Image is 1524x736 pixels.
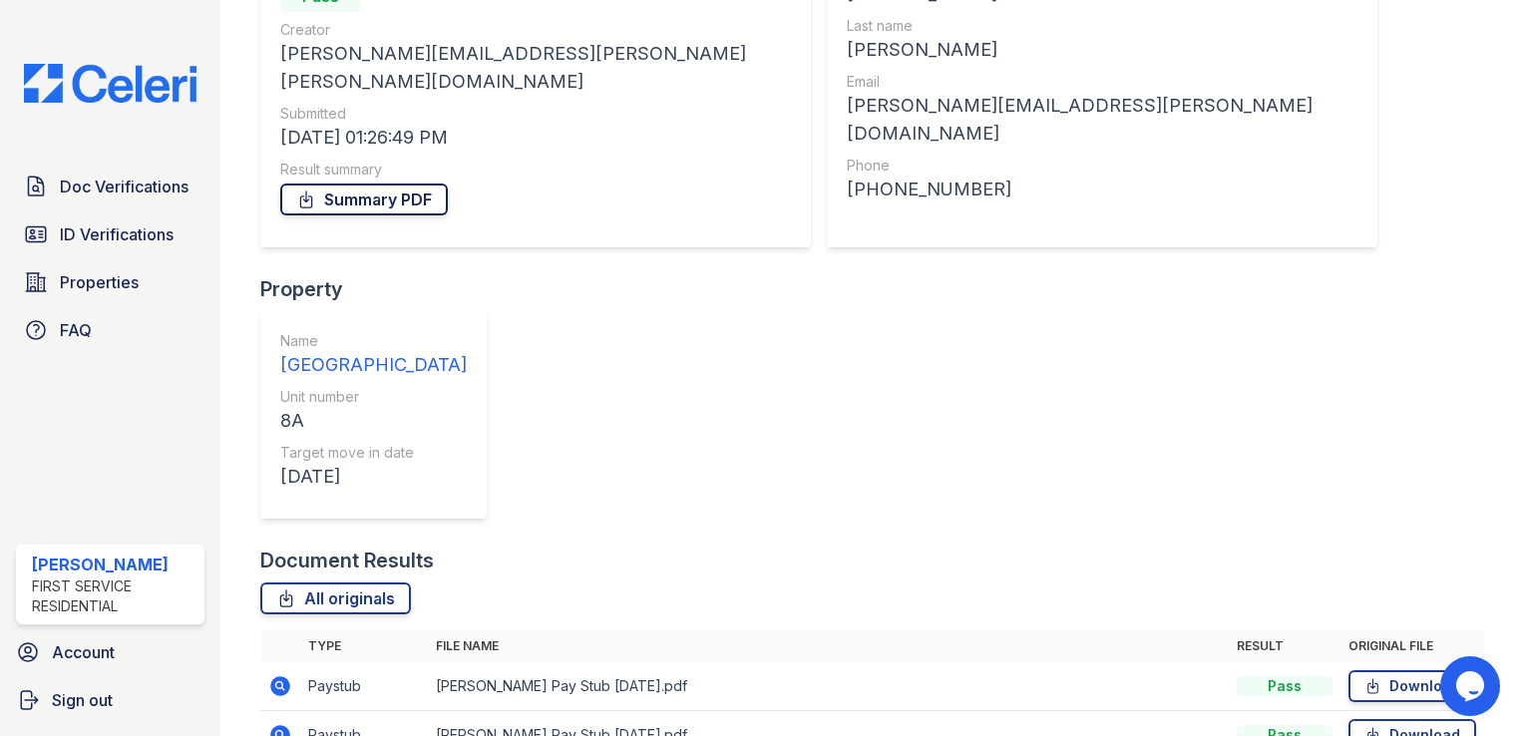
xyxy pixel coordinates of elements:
a: Name [GEOGRAPHIC_DATA] [280,331,467,379]
div: [PERSON_NAME] [32,552,196,576]
div: Document Results [260,547,434,574]
a: ID Verifications [16,214,204,254]
th: Type [300,630,428,662]
div: Pass [1237,676,1333,696]
th: Original file [1340,630,1484,662]
div: Submitted [280,104,791,124]
div: Creator [280,20,791,40]
td: Paystub [300,662,428,711]
div: [DATE] 01:26:49 PM [280,124,791,152]
th: Result [1229,630,1340,662]
div: Target move in date [280,443,467,463]
th: File name [428,630,1229,662]
a: Sign out [8,680,212,720]
img: CE_Logo_Blue-a8612792a0a2168367f1c8372b55b34899dd931a85d93a1a3d3e32e68fde9ad4.png [8,64,212,103]
div: [DATE] [280,463,467,491]
div: [PERSON_NAME] [847,36,1357,64]
div: Unit number [280,387,467,407]
a: Doc Verifications [16,167,204,206]
div: [GEOGRAPHIC_DATA] [280,351,467,379]
span: ID Verifications [60,222,174,246]
div: Name [280,331,467,351]
div: First Service Residential [32,576,196,616]
a: All originals [260,582,411,614]
a: Summary PDF [280,184,448,215]
div: [PERSON_NAME][EMAIL_ADDRESS][PERSON_NAME][PERSON_NAME][DOMAIN_NAME] [280,40,791,96]
span: Sign out [52,688,113,712]
span: Doc Verifications [60,175,189,198]
span: Properties [60,270,139,294]
div: Property [260,275,503,303]
div: Result summary [280,160,791,180]
div: 8A [280,407,467,435]
iframe: chat widget [1440,656,1504,716]
a: Properties [16,262,204,302]
span: FAQ [60,318,92,342]
a: Download [1348,670,1476,702]
div: [PHONE_NUMBER] [847,176,1357,203]
div: [PERSON_NAME][EMAIL_ADDRESS][PERSON_NAME][DOMAIN_NAME] [847,92,1357,148]
a: Account [8,632,212,672]
span: Account [52,640,115,664]
td: [PERSON_NAME] Pay Stub [DATE].pdf [428,662,1229,711]
div: Phone [847,156,1357,176]
div: Email [847,72,1357,92]
div: Last name [847,16,1357,36]
a: FAQ [16,310,204,350]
